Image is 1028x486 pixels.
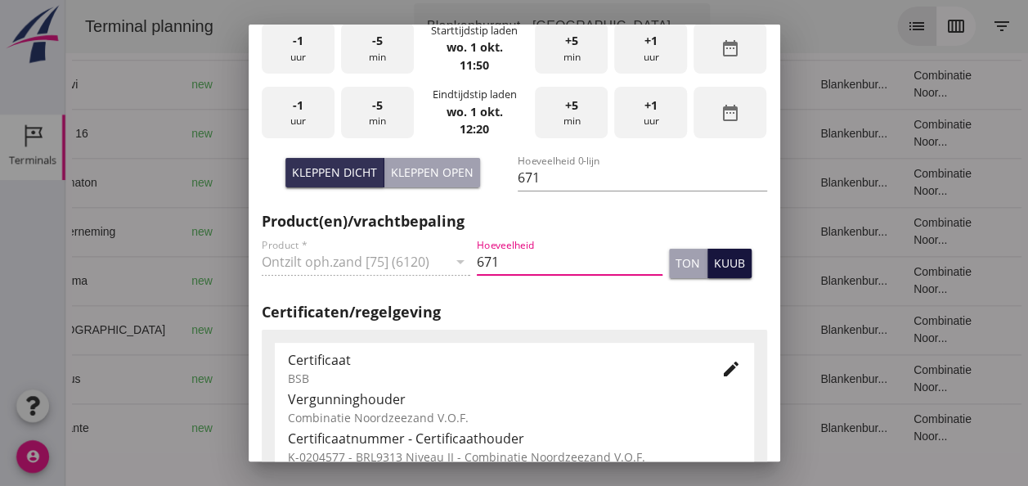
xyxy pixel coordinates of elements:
td: Blankenbur... [742,207,835,256]
small: m3 [397,326,410,335]
small: m3 [403,129,416,139]
td: new [113,158,172,207]
div: Eindtijdstip laden [432,87,516,102]
h2: Certificaten/regelgeving [262,301,767,323]
td: new [113,256,172,305]
td: Blankenbur... [742,109,835,158]
small: m3 [403,227,416,237]
i: date_range [720,38,740,58]
i: directions_boat [226,177,237,188]
i: directions_boat [238,422,249,434]
td: Filling sand [535,305,617,354]
td: 18 [618,256,743,305]
div: Gouda [185,125,322,142]
td: 18 [618,158,743,207]
strong: wo. 1 okt. [446,39,502,55]
span: -5 [372,32,383,50]
div: K-0204577 - BRL9313 Niveau II - Combinatie Noordzeezand V.O.F. [288,448,741,466]
i: directions_boat [245,324,257,335]
button: Kleppen dicht [285,158,384,187]
div: ton [676,254,700,272]
td: new [113,207,172,256]
span: -1 [293,32,303,50]
i: list [842,16,861,36]
input: Hoeveelheid [477,249,662,275]
button: kuub [707,249,752,278]
td: Combinatie Noor... [835,60,936,109]
td: Filling sand [535,256,617,305]
div: Vergunninghouder [288,389,741,409]
div: min [341,23,414,74]
h2: Product(en)/vrachtbepaling [262,210,767,232]
i: filter_list [927,16,946,36]
span: +5 [565,97,578,115]
td: Combinatie Noor... [835,354,936,403]
div: Kleppen open [391,164,474,181]
td: Blankenbur... [742,354,835,403]
button: ton [669,249,707,278]
span: -1 [293,97,303,115]
i: directions_boat [226,128,237,139]
input: Hoeveelheid 0-lijn [518,164,767,191]
td: new [113,403,172,452]
td: Filling sand [535,403,617,452]
div: kuub [714,254,745,272]
div: min [341,87,414,138]
button: Kleppen open [384,158,480,187]
i: directions_boat [226,226,237,237]
td: new [113,354,172,403]
td: Blankenbur... [742,305,835,354]
td: 18 [618,305,743,354]
strong: 12:20 [460,121,489,137]
div: Starttijdstip laden [431,23,518,38]
span: +1 [644,32,658,50]
small: m3 [397,178,410,188]
div: Lisse (nl) [185,76,322,93]
td: Combinatie Noor... [835,109,936,158]
div: Gouda [185,174,322,191]
div: min [535,87,608,138]
div: Gouda [185,371,322,388]
div: uur [614,23,687,74]
td: Blankenbur... [742,256,835,305]
td: new [113,305,172,354]
div: uur [262,87,334,138]
strong: wo. 1 okt. [446,104,502,119]
span: -5 [372,97,383,115]
td: new [113,109,172,158]
i: directions_boat [226,373,237,385]
div: Certificaatnummer - Certificaathouder [288,429,741,448]
div: Certificaat [288,350,695,370]
div: Gouda [185,223,322,241]
td: Combinatie Noor... [835,403,936,452]
div: Terminal planning [7,15,161,38]
td: 994 [365,256,455,305]
div: Lisse (nl) [185,420,322,437]
td: Ontzilt oph.zan... [535,207,617,256]
td: 485 [365,403,455,452]
span: +5 [565,32,578,50]
i: directions_boat [238,79,249,90]
i: directions_boat [311,275,322,286]
td: Blankenbur... [742,158,835,207]
td: 451 [365,60,455,109]
div: Blankenburgput - [GEOGRAPHIC_DATA] [361,16,605,36]
td: Ontzilt oph.zan... [535,109,617,158]
i: calendar_view_week [881,16,900,36]
div: Combinatie Noordzeezand V.O.F. [288,409,741,426]
small: m3 [397,424,410,434]
td: 1298 [365,109,455,158]
td: Combinatie Noor... [835,158,936,207]
td: Combinatie Noor... [835,256,936,305]
td: Blankenbur... [742,60,835,109]
div: [GEOGRAPHIC_DATA] [185,272,322,290]
div: Tilburg (nl) [185,322,322,339]
div: uur [262,23,334,74]
strong: 11:50 [460,57,489,73]
td: 999 [365,354,455,403]
div: BSB [288,370,695,387]
td: 1231 [365,207,455,256]
span: +1 [644,97,658,115]
td: Ontzilt oph.zan... [535,158,617,207]
td: Combinatie Noor... [835,305,936,354]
